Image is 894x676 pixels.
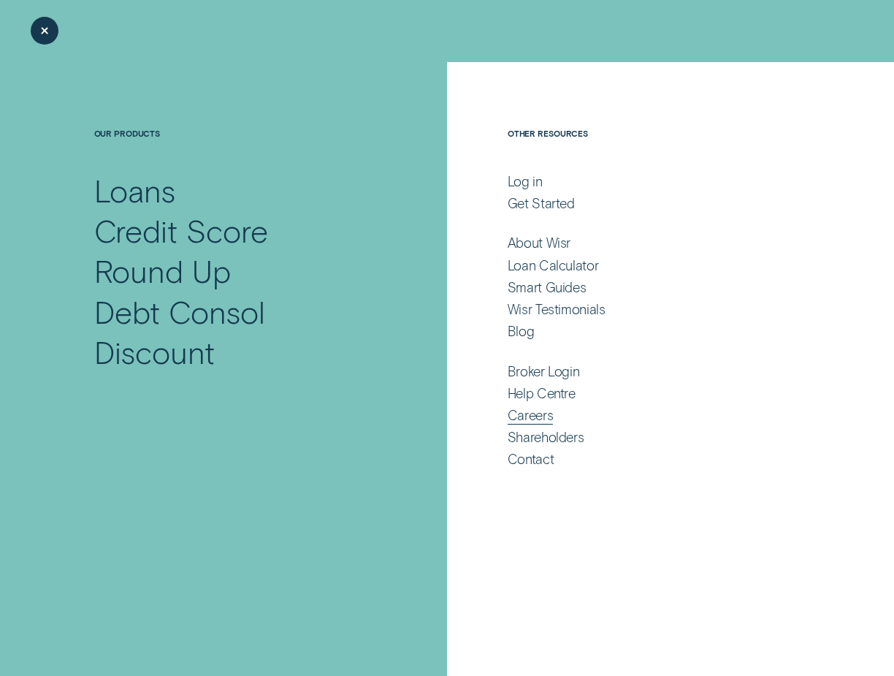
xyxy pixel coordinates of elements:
a: Round Up [94,251,383,291]
div: Log in [508,173,543,190]
a: Smart Guides [508,279,800,296]
div: Smart Guides [508,279,587,296]
div: Contact [508,451,554,468]
a: Debt Consol Discount [94,292,383,373]
div: Loans [94,170,176,210]
a: Loans [94,170,383,210]
div: Careers [508,407,553,424]
a: About Wisr [508,235,800,251]
div: About Wisr [508,235,570,251]
a: Loan Calculator [508,257,800,274]
div: Shareholders [508,429,584,446]
div: Broker Login [508,363,580,380]
a: Credit Score [94,210,383,251]
div: Help Centre [508,385,576,402]
a: Log in [508,173,800,190]
h4: Other Resources [508,129,800,170]
div: Blog [508,323,535,340]
div: Round Up [94,251,231,291]
a: Get Started [508,195,800,212]
a: Careers [508,407,800,424]
div: Loan Calculator [508,257,598,274]
a: Shareholders [508,429,800,446]
a: Wisr Testimonials [508,301,800,318]
h4: Our Products [94,129,383,170]
a: Blog [508,323,800,340]
div: Credit Score [94,210,268,251]
a: Help Centre [508,385,800,402]
div: Wisr Testimonials [508,301,605,318]
button: Close Menu [31,17,58,45]
a: Broker Login [508,363,800,380]
a: Contact [508,451,800,468]
div: Get Started [508,195,575,212]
